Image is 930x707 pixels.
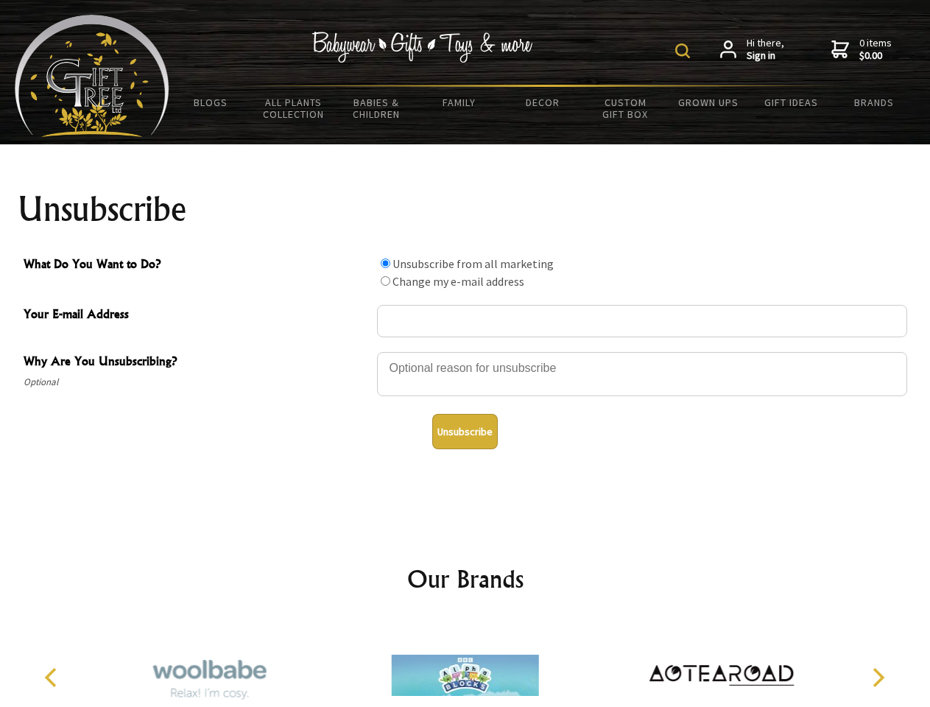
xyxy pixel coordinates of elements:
[392,256,554,271] label: Unsubscribe from all marketing
[381,276,390,286] input: What Do You Want to Do?
[169,87,253,118] a: BLOGS
[24,305,370,326] span: Your E-mail Address
[18,191,913,227] h1: Unsubscribe
[392,274,524,289] label: Change my e-mail address
[747,49,784,63] strong: Sign in
[24,373,370,391] span: Optional
[675,43,690,58] img: product search
[862,661,894,694] button: Next
[831,37,892,63] a: 0 items$0.00
[747,37,784,63] span: Hi there,
[15,15,169,137] img: Babyware - Gifts - Toys and more...
[859,49,892,63] strong: $0.00
[418,87,501,118] a: Family
[377,352,907,396] textarea: Why Are You Unsubscribing?
[432,414,498,449] button: Unsubscribe
[750,87,833,118] a: Gift Ideas
[312,32,533,63] img: Babywear - Gifts - Toys & more
[833,87,916,118] a: Brands
[37,661,69,694] button: Previous
[501,87,584,118] a: Decor
[377,305,907,337] input: Your E-mail Address
[24,255,370,276] span: What Do You Want to Do?
[335,87,418,130] a: Babies & Children
[24,352,370,373] span: Why Are You Unsubscribing?
[666,87,750,118] a: Grown Ups
[584,87,667,130] a: Custom Gift Box
[253,87,336,130] a: All Plants Collection
[29,561,901,597] h2: Our Brands
[720,37,784,63] a: Hi there,Sign in
[859,36,892,63] span: 0 items
[381,258,390,268] input: What Do You Want to Do?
